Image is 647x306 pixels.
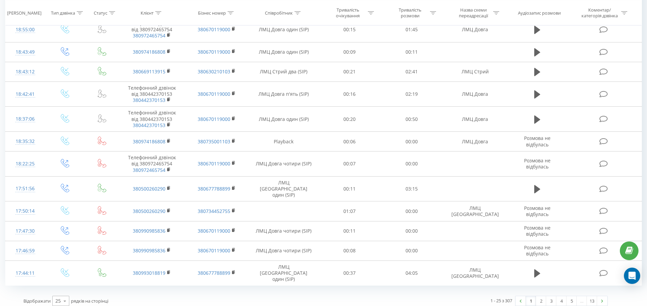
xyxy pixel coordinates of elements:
[198,247,230,254] a: 380670119000
[381,201,443,221] td: 00:00
[12,182,38,195] div: 17:51:56
[319,62,381,82] td: 00:21
[567,296,577,306] a: 5
[198,228,230,234] a: 380670119000
[133,32,165,39] a: 380972465754
[120,17,184,42] td: Телефонний дзвінок від 380972465754
[536,296,546,306] a: 2
[133,208,165,214] a: 380500260290
[319,241,381,260] td: 00:08
[443,82,507,107] td: ЛМЦ Довга
[12,23,38,36] div: 18:55:00
[141,10,154,16] div: Клієнт
[381,17,443,42] td: 01:45
[580,7,619,19] div: Коментар/категорія дзвінка
[319,107,381,132] td: 00:20
[524,157,551,170] span: Розмова не відбулась
[587,296,597,306] a: 13
[12,157,38,170] div: 18:22:25
[198,26,230,33] a: 380670119000
[249,107,319,132] td: ЛМЦ Довга один (SIP)
[133,122,165,128] a: 380442370153
[7,10,41,16] div: [PERSON_NAME]
[249,17,319,42] td: ЛМЦ Довга один (SIP)
[249,221,319,241] td: ЛМЦ Довга чотири (SIP)
[71,298,108,304] span: рядків на сторінці
[12,224,38,238] div: 17:47:30
[319,221,381,241] td: 00:11
[249,82,319,107] td: ЛМЦ Довга п'ять (SIP)
[198,10,226,16] div: Бізнес номер
[249,62,319,82] td: ЛМЦ Стрий два (SIP)
[524,244,551,257] span: Розмова не відбулась
[12,204,38,218] div: 17:50:14
[319,176,381,201] td: 00:11
[381,42,443,62] td: 00:11
[12,112,38,126] div: 18:37:06
[12,244,38,257] div: 17:46:59
[319,260,381,286] td: 00:37
[133,185,165,192] a: 380500260290
[330,7,366,19] div: Тривалість очікування
[133,97,165,103] a: 380442370153
[319,132,381,151] td: 00:06
[524,135,551,147] span: Розмова не відбулась
[265,10,293,16] div: Співробітник
[12,88,38,101] div: 18:42:41
[556,296,567,306] a: 4
[319,42,381,62] td: 00:09
[381,221,443,241] td: 00:00
[12,135,38,148] div: 18:35:32
[249,42,319,62] td: ЛМЦ Довга один (SIP)
[381,107,443,132] td: 00:50
[12,46,38,59] div: 18:43:49
[381,151,443,177] td: 00:00
[455,7,491,19] div: Назва схеми переадресації
[198,138,230,145] a: 380735001103
[23,298,51,304] span: Відображати
[490,297,512,304] div: 1 - 25 з 307
[624,268,640,284] div: Open Intercom Messenger
[51,10,75,16] div: Тип дзвінка
[94,10,107,16] div: Статус
[198,270,230,276] a: 380677788899
[198,49,230,55] a: 380670119000
[133,167,165,173] a: 380972465754
[381,62,443,82] td: 02:41
[524,224,551,237] span: Розмова не відбулась
[12,267,38,280] div: 17:44:11
[381,260,443,286] td: 04:05
[443,62,507,82] td: ЛМЦ Стрий
[198,91,230,97] a: 380670119000
[381,132,443,151] td: 00:00
[120,151,184,177] td: Телефонний дзвінок від 380972465754
[381,176,443,201] td: 03:15
[443,107,507,132] td: ЛМЦ Довга
[526,296,536,306] a: 1
[120,107,184,132] td: Телефонний дзвінок від 380442370153
[381,82,443,107] td: 02:19
[133,68,165,75] a: 380669113915
[198,185,230,192] a: 380677788899
[249,176,319,201] td: ЛМЦ [GEOGRAPHIC_DATA] один (SIP)
[319,151,381,177] td: 00:07
[546,296,556,306] a: 3
[249,260,319,286] td: ЛМЦ [GEOGRAPHIC_DATA] один (SIP)
[12,65,38,78] div: 18:43:12
[133,270,165,276] a: 380993018819
[443,201,507,221] td: ЛМЦ [GEOGRAPHIC_DATA]
[133,138,165,145] a: 380974186808
[319,201,381,221] td: 01:07
[443,132,507,151] td: ЛМЦ Довга
[319,17,381,42] td: 00:15
[133,228,165,234] a: 380990985836
[249,151,319,177] td: ЛМЦ Довга чотири (SIP)
[443,260,507,286] td: ЛМЦ [GEOGRAPHIC_DATA]
[381,241,443,260] td: 00:00
[120,82,184,107] td: Телефонний дзвінок від 380442370153
[249,241,319,260] td: ЛМЦ Довга чотири (SIP)
[198,208,230,214] a: 380734452755
[524,205,551,217] span: Розмова не відбулась
[392,7,428,19] div: Тривалість розмови
[249,132,319,151] td: Playback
